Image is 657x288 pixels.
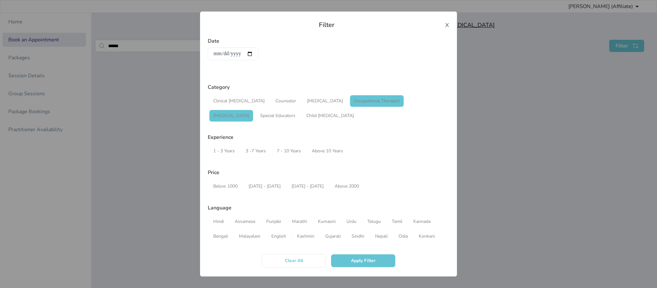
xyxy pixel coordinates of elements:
[208,37,449,45] h3: Date
[231,216,259,228] div: Assamese
[208,169,449,176] h3: Price
[208,83,449,91] h3: Category
[445,19,449,30] span: x
[287,180,328,192] div: [DATE] - [DATE]
[262,216,285,228] div: Punjabi
[293,230,319,242] div: Kashmiri
[350,95,404,107] div: Occupational Therapist
[209,180,242,192] div: Below 1000
[409,216,435,228] div: Kannada
[342,216,361,228] div: Urdu
[267,230,290,242] div: English
[330,180,363,192] div: Above 2000
[415,230,439,242] div: Konkani
[244,180,285,192] div: [DATE] - [DATE]
[256,110,300,122] div: Special Educators
[288,216,311,228] div: Marathi
[262,254,326,267] button: Clear All
[321,230,345,242] div: Gujarati
[314,216,340,228] div: Kumaoni
[209,110,253,122] div: [MEDICAL_DATA]
[241,145,270,157] div: 3 -7 Years
[302,110,358,122] div: Child [MEDICAL_DATA]
[388,216,407,228] div: Tamil
[331,254,395,267] button: Apply Filter
[235,230,265,242] div: Malayalam
[319,21,334,30] h3: Filter
[371,230,392,242] div: Nepali
[347,230,368,242] div: Sindhi
[363,216,385,228] div: Telugu
[209,145,239,157] div: 1 - 3 Years
[209,230,232,242] div: Bengali
[273,145,305,157] div: 7 - 10 Years
[303,95,347,107] div: [MEDICAL_DATA]
[308,145,347,157] div: Above 10 Years
[208,204,449,212] h3: Language
[394,230,412,242] div: Odia
[208,133,449,141] h3: Experience
[209,95,269,107] div: Clinical [MEDICAL_DATA]
[209,216,228,228] div: Hindi
[271,95,300,107] div: Counselor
